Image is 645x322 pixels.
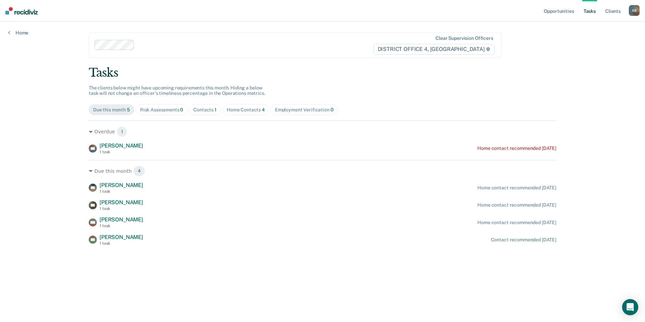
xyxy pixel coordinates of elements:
div: A B [629,5,640,16]
div: 1 task [100,189,143,194]
div: 1 task [100,241,143,246]
div: 1 task [100,223,143,228]
span: 4 [262,107,265,112]
img: Recidiviz [5,7,38,15]
div: Contact recommended [DATE] [491,237,556,243]
div: Home Contacts [227,107,265,113]
div: Employment Verification [275,107,334,113]
span: 1 [117,126,128,137]
div: Due this month [93,107,130,113]
span: [PERSON_NAME] [100,199,143,206]
div: Clear supervision officers [436,35,493,41]
div: Contacts [193,107,217,113]
span: 1 [215,107,217,112]
span: 4 [133,166,145,177]
span: 0 [180,107,183,112]
span: 0 [331,107,334,112]
div: Home contact recommended [DATE] [477,220,556,225]
span: [PERSON_NAME] [100,182,143,188]
div: 1 task [100,206,143,211]
span: [PERSON_NAME] [100,142,143,149]
span: DISTRICT OFFICE 4, [GEOGRAPHIC_DATA] [373,44,495,55]
span: [PERSON_NAME] [100,216,143,223]
div: Tasks [89,66,556,80]
div: Risk Assessments [140,107,184,113]
div: Home contact recommended [DATE] [477,202,556,208]
span: [PERSON_NAME] [100,234,143,240]
div: Home contact recommended [DATE] [477,145,556,151]
div: Overdue 1 [89,126,556,137]
div: Open Intercom Messenger [622,299,638,315]
div: Due this month 4 [89,166,556,177]
div: 1 task [100,150,143,154]
div: Home contact recommended [DATE] [477,185,556,191]
a: Home [8,30,28,36]
button: AB [629,5,640,16]
span: The clients below might have upcoming requirements this month. Hiding a below task will not chang... [89,85,265,96]
span: 5 [127,107,130,112]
